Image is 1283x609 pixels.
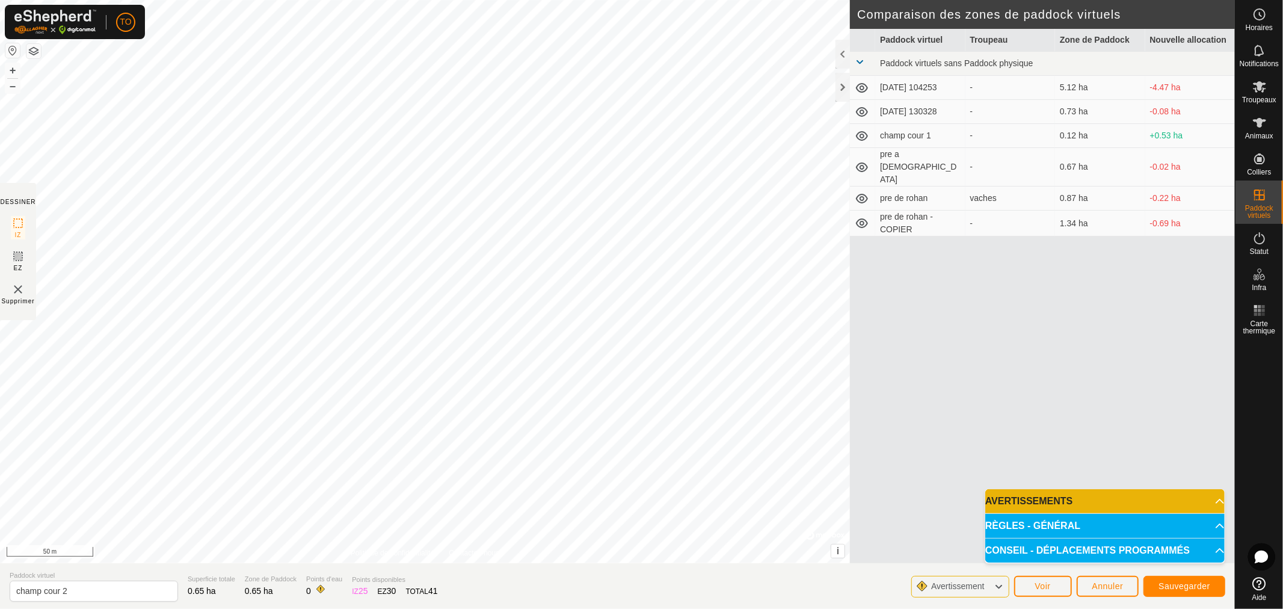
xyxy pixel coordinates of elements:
[1035,581,1051,591] span: Voir
[985,514,1225,538] p-accordion-header: RÈGLES - GÉNÉRAL
[970,129,1050,142] div: -
[1055,76,1145,100] td: 5.12 ha
[1145,187,1235,211] td: -0.22 ha
[1242,96,1276,104] span: Troupeaux
[14,10,96,34] img: Logo Gallagher
[387,586,396,596] span: 30
[1246,24,1273,31] span: Horaires
[1145,211,1235,236] td: -0.69 ha
[970,81,1050,94] div: -
[1235,572,1283,606] a: Aide
[1145,124,1235,148] td: +0.53 ha
[245,586,273,596] span: 0.65 ha
[1055,29,1145,52] th: Zone de Paddock
[188,586,216,596] span: 0.65 ha
[1238,320,1280,335] span: Carte thermique
[5,63,20,78] button: +
[857,7,1235,22] h2: Comparaison des zones de paddock virtuels
[11,282,25,297] img: Paddock virtuel
[1014,576,1072,597] button: Voir
[245,574,297,584] span: Zone de Paddock
[931,581,984,591] span: Avertissement
[5,79,20,93] button: –
[1145,76,1235,100] td: -4.47 ha
[5,43,20,58] button: Réinitialiser la carte
[875,148,965,187] td: pre a [DEMOGRAPHIC_DATA]
[1055,211,1145,236] td: 1.34 ha
[875,100,965,124] td: [DATE] 130328
[985,489,1225,513] p-accordion-header: AVERTISSEMENTS
[1240,60,1279,67] span: Notifications
[26,44,41,58] button: Couches de carte
[1055,187,1145,211] td: 0.87 ha
[1055,124,1145,148] td: 0.12 ha
[352,575,437,585] span: Points disponibles
[875,187,965,211] td: pre de rohan
[1145,29,1235,52] th: Nouvelle allocation
[120,16,131,28] span: TO
[1143,576,1225,597] button: Sauvegarder
[1238,205,1280,219] span: Paddock virtuels
[1145,148,1235,187] td: -0.02 ha
[1055,148,1145,187] td: 0.67 ha
[985,546,1190,555] span: CONSEIL - DÉPLACEMENTS PROGRAMMÉS
[985,539,1225,563] p-accordion-header: CONSEIL - DÉPLACEMENTS PROGRAMMÉS
[1252,594,1266,601] span: Aide
[428,586,438,596] span: 41
[449,548,499,558] a: Contactez-nous
[1055,100,1145,124] td: 0.73 ha
[970,161,1050,173] div: -
[1158,581,1210,591] span: Sauvegarder
[965,29,1055,52] th: Troupeau
[1245,132,1273,140] span: Animaux
[358,586,368,596] span: 25
[351,548,434,558] a: Politique de confidentialité
[188,574,235,584] span: Superficie totale
[306,574,342,584] span: Points d'eau
[15,230,22,240] span: IZ
[970,105,1050,118] div: -
[14,264,23,273] span: EZ
[880,58,1033,68] span: Paddock virtuels sans Paddock physique
[970,192,1050,205] div: vaches
[378,585,396,598] div: EZ
[306,586,311,596] span: 0
[10,570,178,581] span: Paddock virtuel
[875,29,965,52] th: Paddock virtuel
[985,521,1080,531] span: RÈGLES - GÉNÉRAL
[985,496,1073,506] span: AVERTISSEMENTS
[1092,581,1124,591] span: Annuler
[352,585,368,598] div: IZ
[875,76,965,100] td: [DATE] 104253
[1247,168,1271,176] span: Colliers
[875,211,965,236] td: pre de rohan - COPIER
[837,546,839,556] span: i
[831,545,845,558] button: i
[1077,576,1139,597] button: Annuler
[1252,284,1266,291] span: Infra
[875,124,965,148] td: champ cour 1
[406,585,438,598] div: TOTAL
[1145,100,1235,124] td: -0.08 ha
[970,217,1050,230] div: -
[1250,248,1269,255] span: Statut
[1,297,34,306] span: Supprimer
